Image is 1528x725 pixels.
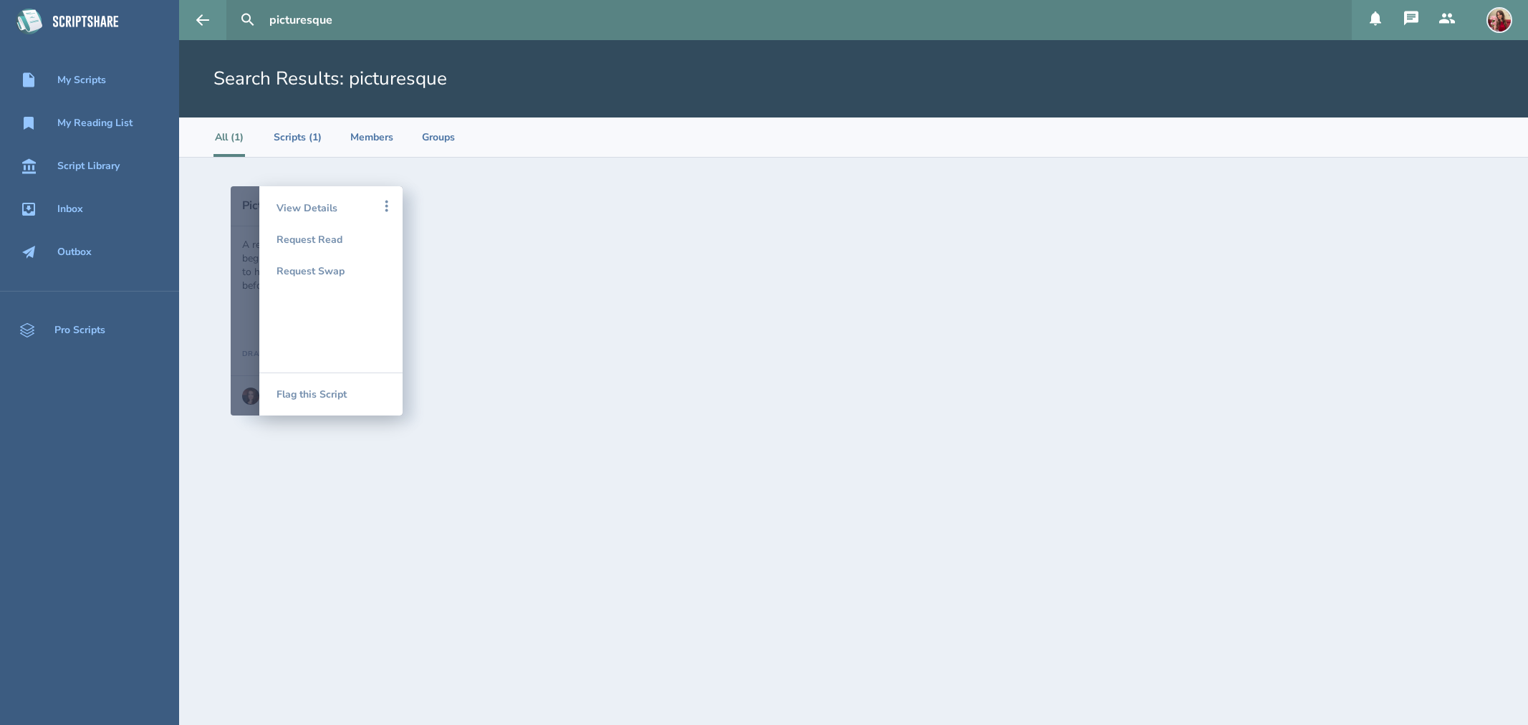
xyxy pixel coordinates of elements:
[277,373,385,416] div: Flag this Script
[57,160,120,172] div: Script Library
[57,117,133,129] div: My Reading List
[54,325,105,336] div: Pro Scripts
[350,117,393,157] li: Members
[277,192,385,224] div: View Details
[213,66,447,92] h1: Search Results : picturesque
[277,224,385,255] div: Request Read
[213,117,245,157] li: All (1)
[57,246,92,258] div: Outbox
[277,255,385,287] div: Request Swap
[422,117,455,157] li: Groups
[274,117,322,157] li: Scripts (1)
[57,203,83,215] div: Inbox
[57,75,106,86] div: My Scripts
[1486,7,1512,33] img: user_1757479389-crop.jpg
